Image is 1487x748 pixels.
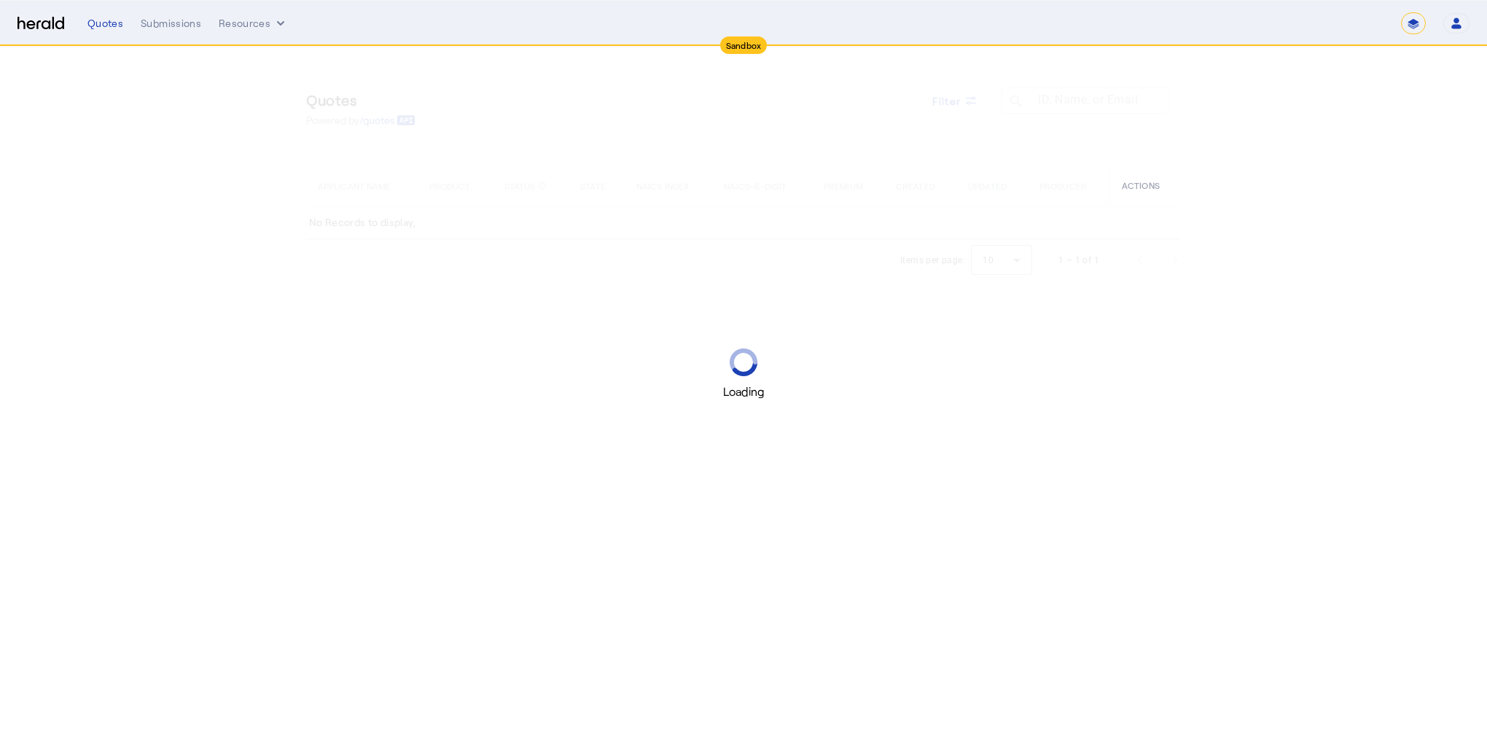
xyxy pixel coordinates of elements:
[87,16,123,31] div: Quotes
[720,36,768,54] div: Sandbox
[1110,165,1181,206] th: ACTIONS
[141,16,201,31] div: Submissions
[17,17,64,31] img: Herald Logo
[219,16,288,31] button: Resources dropdown menu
